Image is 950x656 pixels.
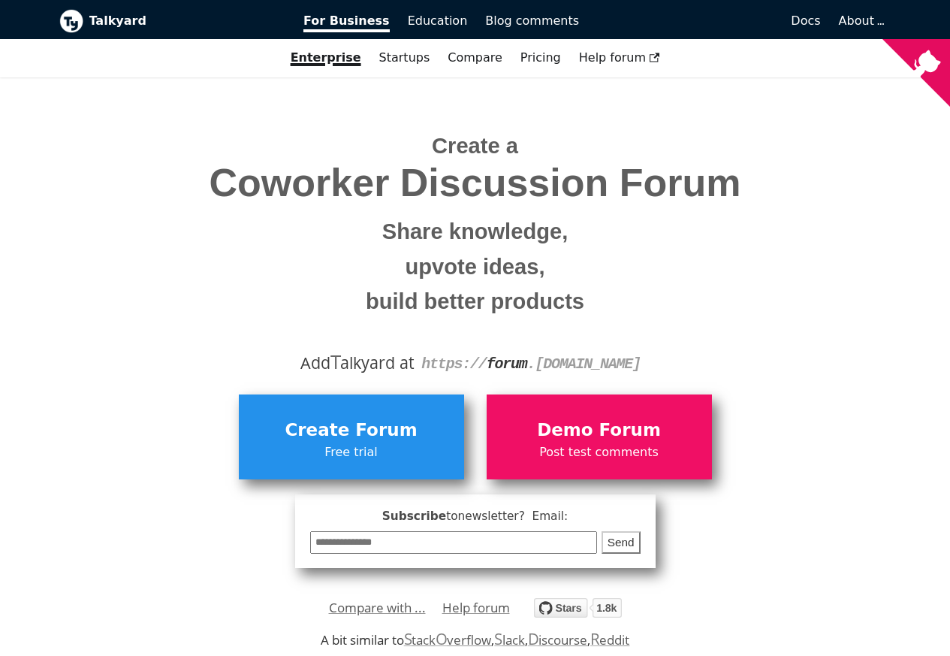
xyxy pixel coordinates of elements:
span: T [330,348,341,375]
span: Help forum [579,50,660,65]
a: Blog comments [476,8,588,34]
a: About [839,14,882,28]
img: talkyard.svg [534,598,622,618]
a: Startups [370,45,439,71]
a: Star debiki/talkyard on GitHub [534,600,622,622]
a: Enterprise [282,45,370,71]
a: Slack [494,631,524,648]
a: Docs [588,8,830,34]
span: Coworker Discussion Forum [71,162,880,204]
b: Talkyard [89,11,283,31]
a: Help forum [442,597,510,619]
span: Create Forum [246,416,457,445]
span: Education [408,14,468,28]
span: Create a [432,134,518,158]
a: Discourse [528,631,587,648]
a: Compare [448,50,502,65]
a: For Business [294,8,399,34]
span: D [528,628,539,649]
small: Share knowledge, [71,214,880,249]
strong: forum [487,355,527,373]
span: R [590,628,600,649]
a: Pricing [511,45,570,71]
div: Add alkyard at [71,350,880,376]
small: build better products [71,284,880,319]
img: Talkyard logo [59,9,83,33]
span: S [404,628,412,649]
span: Docs [791,14,820,28]
a: Help forum [570,45,669,71]
a: StackOverflow [404,631,492,648]
span: O [436,628,448,649]
span: Free trial [246,443,457,462]
small: upvote ideas, [71,249,880,285]
span: Blog comments [485,14,579,28]
span: Post test comments [494,443,704,462]
a: Demo ForumPost test comments [487,395,712,479]
a: Compare with ... [329,597,426,619]
span: S [494,628,502,649]
span: to newsletter ? Email: [446,509,568,523]
span: Demo Forum [494,416,704,445]
span: Subscribe [310,507,641,526]
a: Reddit [590,631,629,648]
a: Talkyard logoTalkyard [59,9,283,33]
code: https:// . [DOMAIN_NAME] [421,355,641,373]
a: Education [399,8,477,34]
a: Create ForumFree trial [239,395,464,479]
button: Send [602,531,641,555]
span: For Business [303,14,390,32]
